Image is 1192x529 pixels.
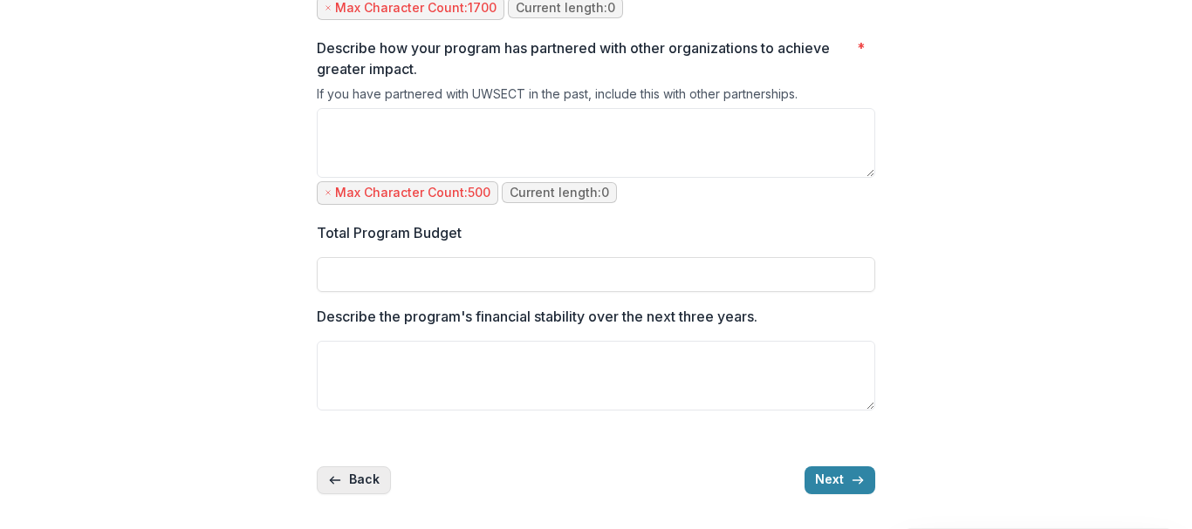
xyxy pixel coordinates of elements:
[516,1,615,16] p: Current length: 0
[805,466,875,494] button: Next
[317,222,462,243] p: Total Program Budget
[317,466,391,494] button: Back
[317,37,850,79] p: Describe how your program has partnered with other organizations to achieve greater impact.
[317,86,875,108] div: If you have partnered with UWSECT in the past, include this with other partnerships.
[317,306,757,327] p: Describe the program's financial stability over the next three years.
[335,1,497,16] p: Max Character Count: 1700
[335,186,490,200] p: Max Character Count: 500
[510,186,609,200] p: Current length: 0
